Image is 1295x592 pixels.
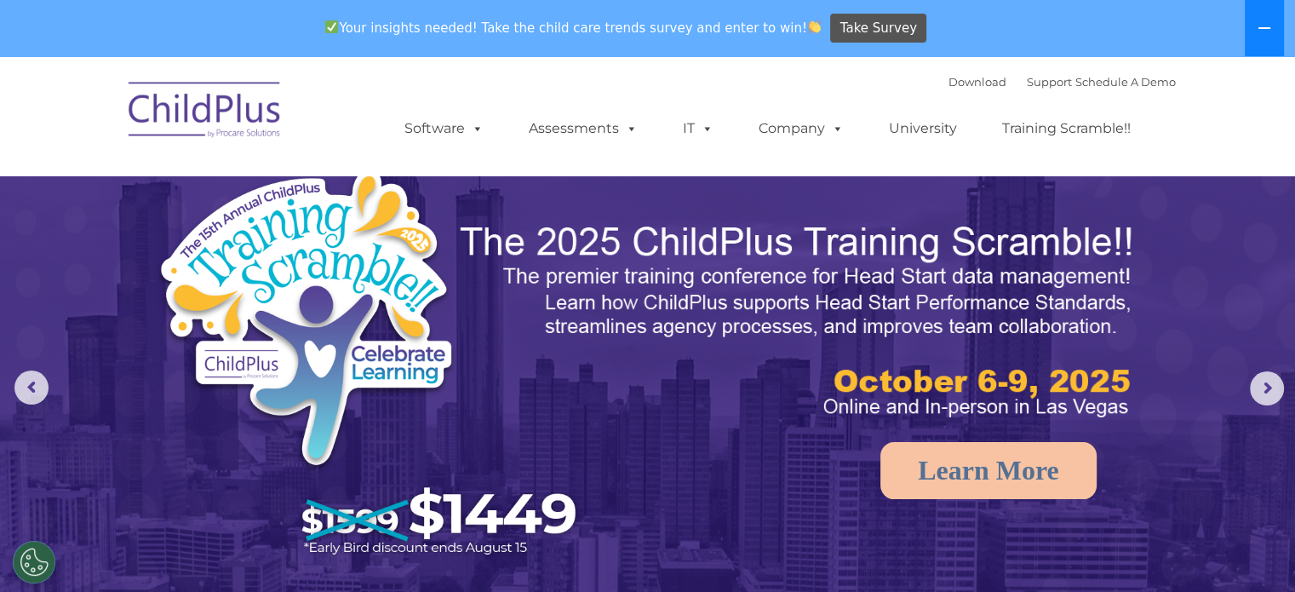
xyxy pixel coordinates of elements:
span: Take Survey [840,14,917,43]
a: Schedule A Demo [1075,75,1176,89]
a: Assessments [512,112,655,146]
button: Cookies Settings [13,541,55,583]
a: University [872,112,974,146]
a: Learn More [880,442,1097,499]
a: Training Scramble!! [985,112,1148,146]
a: Company [742,112,861,146]
img: ✅ [325,20,338,33]
a: Software [387,112,501,146]
img: 👏 [808,20,821,33]
span: Last name [237,112,289,125]
img: ChildPlus by Procare Solutions [120,70,290,155]
a: IT [666,112,731,146]
a: Take Survey [830,14,926,43]
span: Your insights needed! Take the child care trends survey and enter to win! [318,11,828,44]
span: Phone number [237,182,309,195]
a: Download [948,75,1006,89]
font: | [948,75,1176,89]
a: Support [1027,75,1072,89]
